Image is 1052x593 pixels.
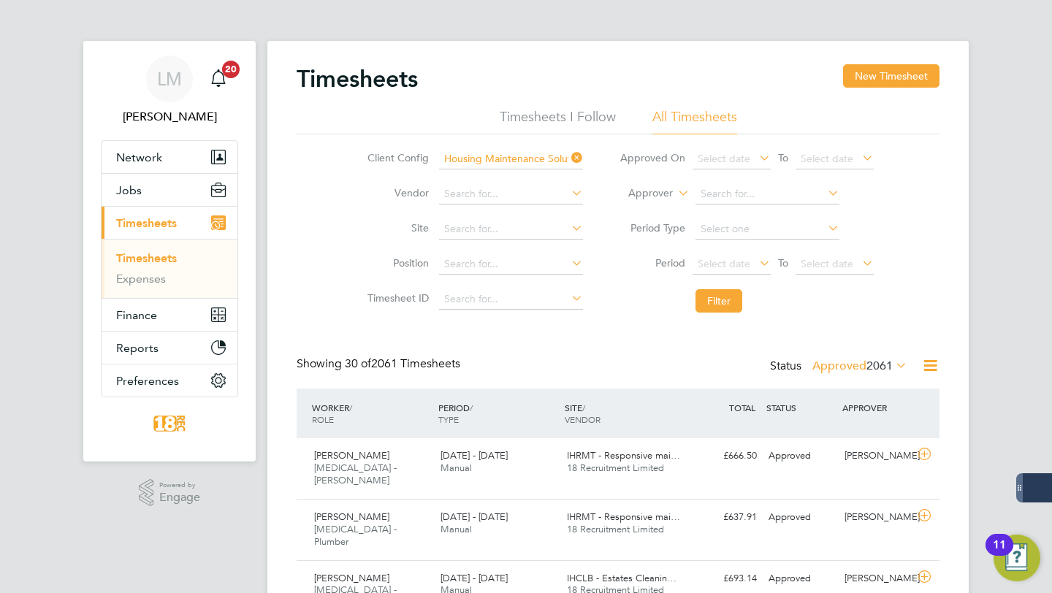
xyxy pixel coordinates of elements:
span: [MEDICAL_DATA] - [PERSON_NAME] [314,462,397,486]
span: 2061 Timesheets [345,356,460,371]
button: Finance [102,299,237,331]
div: Showing [297,356,463,372]
div: [PERSON_NAME] [839,444,915,468]
li: All Timesheets [652,108,737,134]
div: WORKER [308,394,435,432]
input: Search for... [439,219,583,240]
span: Select date [698,257,750,270]
input: Select one [695,219,839,240]
div: Approved [763,505,839,529]
label: Client Config [363,151,429,164]
div: £666.50 [687,444,763,468]
span: To [774,148,793,167]
div: £637.91 [687,505,763,529]
span: [MEDICAL_DATA] - Plumber [314,523,397,548]
span: [DATE] - [DATE] [441,572,508,584]
span: / [349,402,352,413]
input: Search for... [439,184,583,204]
span: [PERSON_NAME] [314,449,389,462]
span: 2061 [866,359,893,373]
div: SITE [561,394,687,432]
span: Manual [441,523,472,535]
span: 18 Recruitment Limited [567,462,664,474]
span: Libby Murphy [101,108,238,126]
span: Reports [116,341,159,355]
span: [DATE] - [DATE] [441,510,508,523]
input: Search for... [439,149,583,169]
label: Timesheet ID [363,291,429,305]
span: To [774,253,793,272]
button: New Timesheet [843,64,939,88]
button: Jobs [102,174,237,206]
span: [PERSON_NAME] [314,510,389,523]
span: [PERSON_NAME] [314,572,389,584]
span: Timesheets [116,216,177,230]
div: Status [770,356,910,377]
span: Engage [159,491,200,504]
span: 30 of [345,356,371,371]
button: Timesheets [102,207,237,239]
li: Timesheets I Follow [500,108,616,134]
label: Approved [812,359,907,373]
span: TYPE [438,413,459,425]
button: Filter [695,289,742,313]
span: / [582,402,585,413]
label: Approver [607,186,673,201]
label: Position [363,256,429,269]
div: Approved [763,444,839,468]
span: Preferences [116,374,179,388]
a: 20 [204,56,233,102]
span: Finance [116,308,157,322]
span: Powered by [159,479,200,491]
input: Search for... [439,289,583,310]
span: Select date [801,257,853,270]
img: 18rec-logo-retina.png [150,412,189,435]
div: 11 [993,545,1006,564]
div: Timesheets [102,239,237,298]
span: [DATE] - [DATE] [441,449,508,462]
a: Timesheets [116,251,177,265]
div: PERIOD [435,394,561,432]
button: Preferences [102,364,237,397]
div: [PERSON_NAME] [839,505,915,529]
nav: Main navigation [83,41,256,462]
label: Approved On [620,151,685,164]
label: Site [363,221,429,234]
span: 20 [222,61,240,78]
span: IHRMT - Responsive mai… [567,510,680,523]
label: Period Type [620,221,685,234]
span: Select date [801,152,853,165]
span: Jobs [116,183,142,197]
span: 18 Recruitment Limited [567,523,664,535]
span: Network [116,150,162,164]
input: Search for... [695,184,839,204]
a: Go to home page [101,412,238,435]
span: VENDOR [565,413,601,425]
span: LM [157,69,182,88]
span: TOTAL [729,402,755,413]
div: STATUS [763,394,839,421]
label: Vendor [363,186,429,199]
label: Period [620,256,685,269]
div: [PERSON_NAME] [839,567,915,591]
span: IHRMT - Responsive mai… [567,449,680,462]
div: Approved [763,567,839,591]
h2: Timesheets [297,64,418,93]
a: Expenses [116,272,166,286]
button: Network [102,141,237,173]
div: APPROVER [839,394,915,421]
a: LM[PERSON_NAME] [101,56,238,126]
div: £693.14 [687,567,763,591]
span: ROLE [312,413,334,425]
a: Powered byEngage [139,479,201,507]
span: IHCLB - Estates Cleanin… [567,572,676,584]
button: Reports [102,332,237,364]
button: Open Resource Center, 11 new notifications [994,535,1040,581]
span: / [470,402,473,413]
span: Manual [441,462,472,474]
input: Search for... [439,254,583,275]
span: Select date [698,152,750,165]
